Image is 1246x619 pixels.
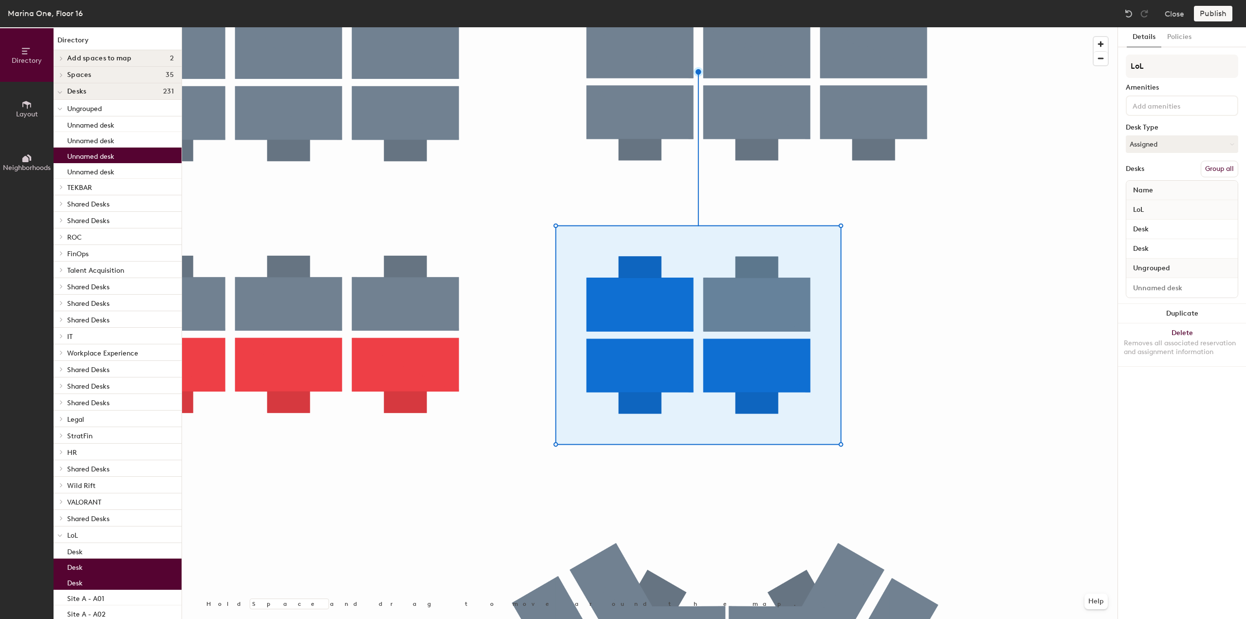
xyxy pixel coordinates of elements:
[1128,242,1236,256] input: Unnamed desk
[1201,161,1238,177] button: Group all
[1084,594,1108,609] button: Help
[67,415,84,424] span: Legal
[67,266,124,275] span: Talent Acquisition
[67,118,114,130] p: Unnamed desk
[67,105,102,113] span: Ungrouped
[67,71,92,79] span: Spaces
[54,35,182,50] h1: Directory
[1124,9,1134,19] img: Undo
[67,55,132,62] span: Add spaces to map
[67,432,92,440] span: StratFin
[67,576,83,587] p: Desk
[1124,339,1240,356] div: Removes all associated reservation and assignment information
[67,349,138,357] span: Workplace Experience
[1128,201,1149,219] span: LoL
[1139,9,1149,19] img: Redo
[67,316,110,324] span: Shared Desks
[67,134,114,145] p: Unnamed desk
[67,283,110,291] span: Shared Desks
[67,449,77,457] span: HR
[1128,260,1175,277] span: Ungrouped
[67,233,82,242] span: ROC
[67,250,89,258] span: FinOps
[1128,281,1236,295] input: Unnamed desk
[67,515,110,523] span: Shared Desks
[67,592,104,603] p: Site A - A01
[165,71,174,79] span: 35
[1126,165,1144,173] div: Desks
[8,7,83,19] div: Marina One, Floor 16
[67,482,95,490] span: Wild Rift
[1126,84,1238,92] div: Amenities
[67,150,114,161] p: Unnamed desk
[1161,27,1197,47] button: Policies
[67,217,110,225] span: Shared Desks
[12,56,42,65] span: Directory
[67,382,110,391] span: Shared Desks
[163,88,174,95] span: 231
[67,184,92,192] span: TEKBAR
[1165,6,1184,21] button: Close
[1118,323,1246,366] button: DeleteRemoves all associated reservation and assignment information
[1127,27,1161,47] button: Details
[1131,99,1218,111] input: Add amenities
[67,300,110,308] span: Shared Desks
[67,333,73,341] span: IT
[1128,182,1158,199] span: Name
[67,399,110,407] span: Shared Desks
[67,165,114,176] p: Unnamed desk
[67,498,101,506] span: VALORANT
[1118,304,1246,323] button: Duplicate
[67,607,106,619] p: Site A - A02
[67,545,83,556] p: Desk
[170,55,174,62] span: 2
[16,110,38,118] span: Layout
[67,465,110,473] span: Shared Desks
[67,200,110,208] span: Shared Desks
[67,88,86,95] span: Desks
[67,366,110,374] span: Shared Desks
[1126,135,1238,153] button: Assigned
[1126,124,1238,131] div: Desk Type
[67,561,83,572] p: Desk
[67,531,78,540] span: LoL
[1128,223,1236,236] input: Unnamed desk
[3,164,51,172] span: Neighborhoods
